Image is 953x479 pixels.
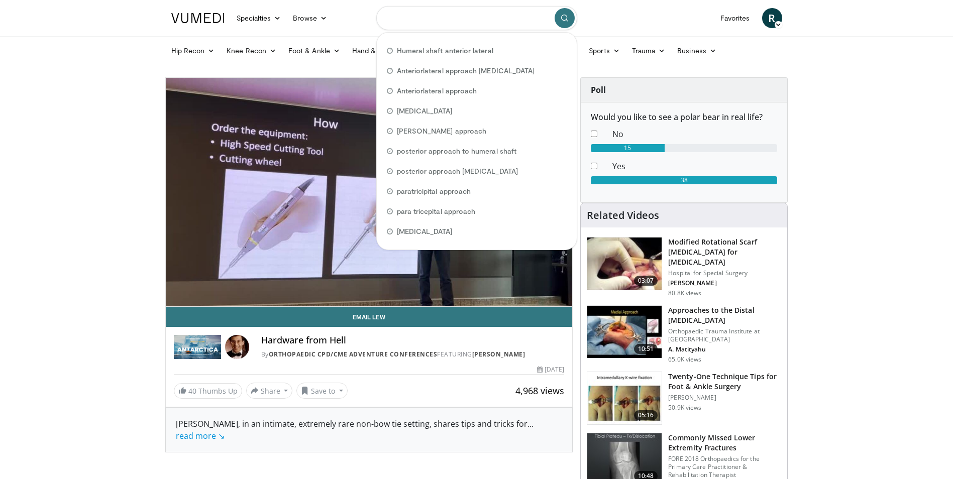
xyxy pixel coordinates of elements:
a: 10:51 Approaches to the Distal [MEDICAL_DATA] Orthopaedic Trauma Institute at [GEOGRAPHIC_DATA] A... [587,305,781,364]
h4: Related Videos [587,209,659,221]
div: By FEATURING [261,350,565,359]
a: Specialties [231,8,287,28]
a: read more ↘ [176,430,225,441]
button: Share [246,383,293,399]
h6: Would you like to see a polar bear in real life? [591,112,777,122]
button: Save to [296,383,348,399]
span: ... [176,418,534,441]
a: Sports [583,41,626,61]
strong: Poll [591,84,606,95]
p: [PERSON_NAME] [668,279,781,287]
img: d5ySKFN8UhyXrjO34xMDoxOjBrO-I4W8_9.150x105_q85_crop-smart_upscale.jpg [587,306,662,358]
a: Orthopaedic CPD/CME Adventure Conferences [269,350,438,358]
span: [PERSON_NAME] approach [397,126,487,136]
a: R [762,8,782,28]
img: VuMedi Logo [171,13,225,23]
img: Orthopaedic CPD/CME Adventure Conferences [174,335,221,359]
img: 6702e58c-22b3-47ce-9497-b1c0ae175c4c.150x105_q85_crop-smart_upscale.jpg [587,372,662,424]
div: 38 [591,176,777,184]
a: [PERSON_NAME] [472,350,525,358]
a: Browse [287,8,333,28]
a: Hip Recon [165,41,221,61]
span: posterior approach [MEDICAL_DATA] [397,166,518,176]
span: [MEDICAL_DATA] [397,226,453,236]
span: posterior approach to humeral shaft [397,146,516,156]
dd: Yes [605,160,785,172]
a: 05:16 Twenty-One Technique Tips for Foot & Ankle Surgery [PERSON_NAME] 50.9K views [587,372,781,425]
span: 03:07 [634,276,658,286]
span: Anteriorlateral approach [397,86,477,96]
a: 40 Thumbs Up [174,383,242,399]
a: Trauma [626,41,672,61]
span: Humeral shaft anterior lateral [397,46,493,56]
a: Foot & Ankle [282,41,346,61]
input: Search topics, interventions [376,6,577,30]
p: Orthopaedic Trauma Institute at [GEOGRAPHIC_DATA] [668,327,781,343]
p: FORE 2018 Orthopaedics for the Primary Care Practitioner & Rehabilitation Therapist [668,455,781,479]
p: 80.8K views [668,289,701,297]
p: Hospital for Special Surgery [668,269,781,277]
div: 15 [591,144,665,152]
h3: Commonly Missed Lower Extremity Fractures [668,433,781,453]
p: 65.0K views [668,355,701,364]
a: Email Lew [166,307,573,327]
span: [MEDICAL_DATA] [397,106,453,116]
span: paratricipital approach [397,186,471,196]
p: 50.9K views [668,404,701,412]
div: [DATE] [537,365,564,374]
p: A. Matityahu [668,345,781,353]
a: Business [671,41,722,61]
h3: Twenty-One Technique Tips for Foot & Ankle Surgery [668,372,781,392]
div: [PERSON_NAME], in an intimate, extremely rare non-bow tie setting, shares tips and tricks for [176,418,563,442]
span: para tricepital approach [397,206,476,216]
h3: Approaches to the Distal [MEDICAL_DATA] [668,305,781,325]
span: 05:16 [634,410,658,420]
h4: Hardware from Hell [261,335,565,346]
video-js: Video Player [166,78,573,307]
span: 40 [188,386,196,396]
a: Knee Recon [221,41,282,61]
a: Hand & Wrist [346,41,411,61]
span: 10:51 [634,344,658,354]
dd: No [605,128,785,140]
img: Avatar [225,335,249,359]
a: 03:07 Modified Rotational Scarf [MEDICAL_DATA] for [MEDICAL_DATA] Hospital for Special Surgery [P... [587,237,781,297]
span: Anteriorlateral approach [MEDICAL_DATA] [397,66,535,76]
img: Scarf_Osteotomy_100005158_3.jpg.150x105_q85_crop-smart_upscale.jpg [587,237,662,290]
span: 4,968 views [515,385,564,397]
h3: Modified Rotational Scarf [MEDICAL_DATA] for [MEDICAL_DATA] [668,237,781,267]
a: Favorites [714,8,756,28]
p: [PERSON_NAME] [668,394,781,402]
